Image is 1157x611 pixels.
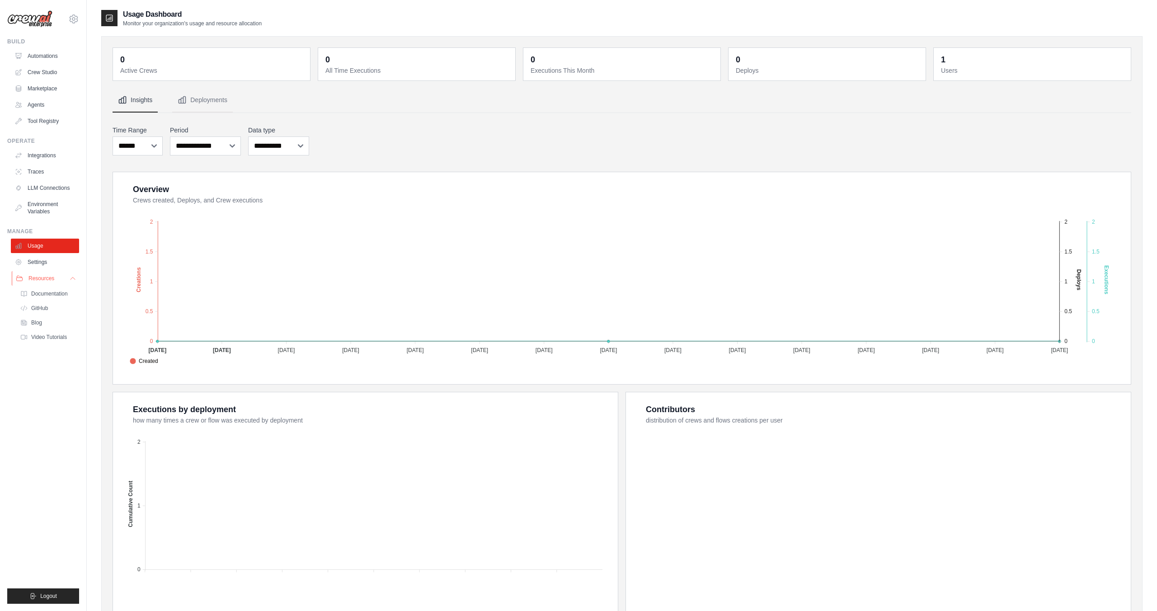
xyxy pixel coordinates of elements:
[600,347,617,353] tspan: [DATE]
[1064,219,1068,225] tspan: 2
[7,38,79,45] div: Build
[120,53,125,66] div: 0
[137,503,141,509] tspan: 1
[146,249,153,255] tspan: 1.5
[11,197,79,219] a: Environment Variables
[736,66,920,75] dt: Deploys
[1092,308,1100,315] tspan: 0.5
[1092,278,1095,285] tspan: 1
[736,53,740,66] div: 0
[172,88,233,113] button: Deployments
[137,439,141,445] tspan: 2
[536,347,553,353] tspan: [DATE]
[148,347,166,353] tspan: [DATE]
[146,308,153,315] tspan: 0.5
[150,219,153,225] tspan: 2
[7,588,79,604] button: Logout
[1051,347,1068,353] tspan: [DATE]
[11,98,79,112] a: Agents
[11,81,79,96] a: Marketplace
[133,183,169,196] div: Overview
[31,319,42,326] span: Blog
[150,338,153,344] tspan: 0
[922,347,939,353] tspan: [DATE]
[130,357,158,365] span: Created
[123,20,262,27] p: Monitor your organization's usage and resource allocation
[987,347,1004,353] tspan: [DATE]
[11,164,79,179] a: Traces
[137,566,141,573] tspan: 0
[40,592,57,600] span: Logout
[12,271,80,286] button: Resources
[342,347,359,353] tspan: [DATE]
[1064,249,1072,255] tspan: 1.5
[127,481,134,527] text: Cumulative Count
[150,278,153,285] tspan: 1
[7,137,79,145] div: Operate
[7,10,52,28] img: Logo
[646,403,695,416] div: Contributors
[1064,278,1068,285] tspan: 1
[31,305,48,312] span: GitHub
[858,347,875,353] tspan: [DATE]
[664,347,682,353] tspan: [DATE]
[11,49,79,63] a: Automations
[113,126,163,135] label: Time Range
[471,347,488,353] tspan: [DATE]
[941,53,945,66] div: 1
[16,331,79,343] a: Video Tutorials
[11,255,79,269] a: Settings
[113,88,1131,113] nav: Tabs
[531,53,535,66] div: 0
[133,403,236,416] div: Executions by deployment
[16,302,79,315] a: GitHub
[1092,338,1095,344] tspan: 0
[16,287,79,300] a: Documentation
[1092,219,1095,225] tspan: 2
[11,239,79,253] a: Usage
[11,181,79,195] a: LLM Connections
[729,347,746,353] tspan: [DATE]
[28,275,54,282] span: Resources
[248,126,309,135] label: Data type
[7,228,79,235] div: Manage
[31,290,68,297] span: Documentation
[325,66,510,75] dt: All Time Executions
[407,347,424,353] tspan: [DATE]
[120,66,305,75] dt: Active Crews
[133,416,607,425] dt: how many times a crew or flow was executed by deployment
[136,267,142,292] text: Creations
[646,416,1120,425] dt: distribution of crews and flows creations per user
[325,53,330,66] div: 0
[793,347,810,353] tspan: [DATE]
[1064,308,1072,315] tspan: 0.5
[170,126,241,135] label: Period
[941,66,1125,75] dt: Users
[31,334,67,341] span: Video Tutorials
[11,148,79,163] a: Integrations
[1103,265,1110,294] text: Executions
[11,65,79,80] a: Crew Studio
[1064,338,1068,344] tspan: 0
[16,316,79,329] a: Blog
[278,347,295,353] tspan: [DATE]
[1076,269,1082,291] text: Deploys
[133,196,1120,205] dt: Crews created, Deploys, and Crew executions
[213,347,231,353] tspan: [DATE]
[123,9,262,20] h2: Usage Dashboard
[1092,249,1100,255] tspan: 1.5
[531,66,715,75] dt: Executions This Month
[11,114,79,128] a: Tool Registry
[113,88,158,113] button: Insights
